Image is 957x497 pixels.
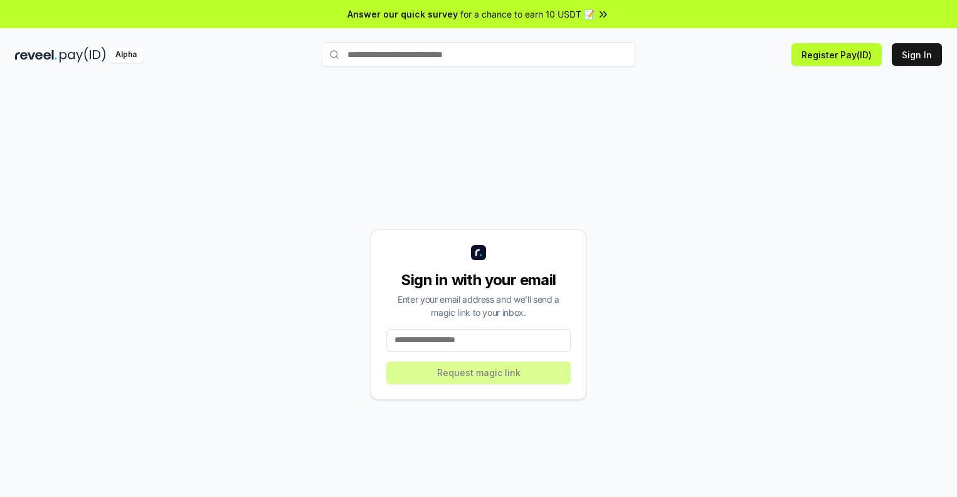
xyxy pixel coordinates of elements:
div: Sign in with your email [386,270,571,290]
img: reveel_dark [15,47,57,63]
img: pay_id [60,47,106,63]
button: Sign In [892,43,942,66]
div: Alpha [108,47,144,63]
span: Answer our quick survey [347,8,458,21]
img: logo_small [471,245,486,260]
span: for a chance to earn 10 USDT 📝 [460,8,595,21]
div: Enter your email address and we’ll send a magic link to your inbox. [386,293,571,319]
button: Register Pay(ID) [791,43,882,66]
